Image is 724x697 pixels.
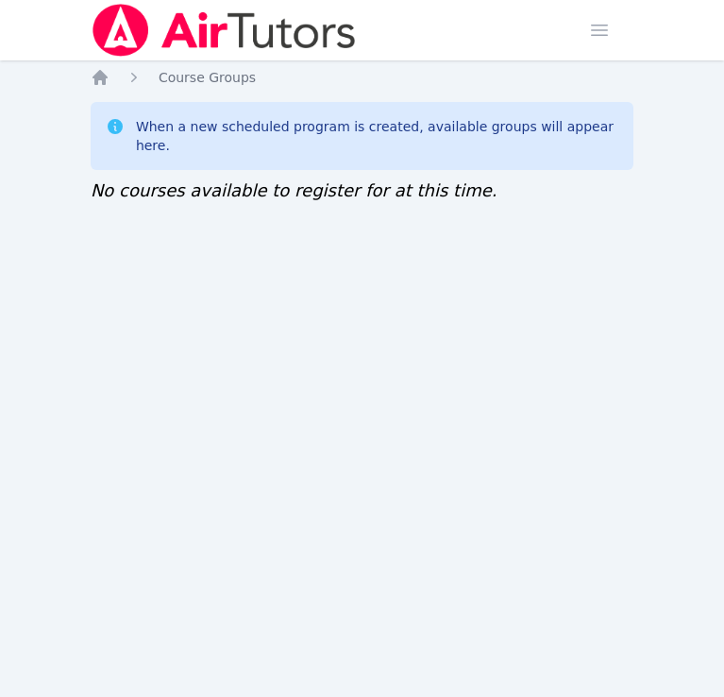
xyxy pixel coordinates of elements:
[91,68,633,87] nav: Breadcrumb
[91,180,497,200] span: No courses available to register for at this time.
[91,4,358,57] img: Air Tutors
[159,68,256,87] a: Course Groups
[136,117,618,155] div: When a new scheduled program is created, available groups will appear here.
[159,70,256,85] span: Course Groups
